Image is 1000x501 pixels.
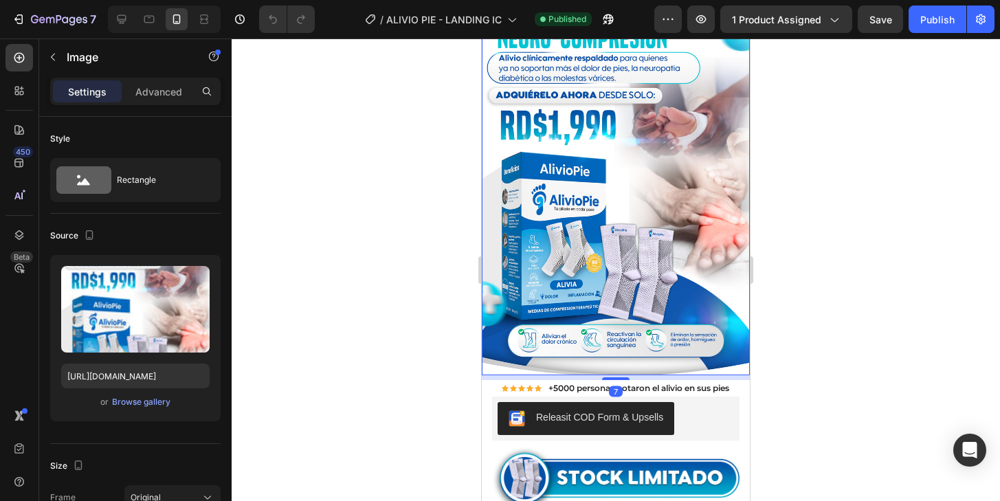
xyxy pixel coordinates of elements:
div: Beta [10,252,33,263]
p: Advanced [135,85,182,99]
div: Undo/Redo [259,5,315,33]
span: 1 product assigned [732,12,821,27]
span: Save [869,14,892,25]
p: 7 [90,11,96,27]
p: Image [67,49,184,65]
iframe: Design area [482,38,750,501]
div: Publish [920,12,955,27]
div: Rectangle [117,164,201,196]
input: https://example.com/image.jpg [61,364,210,388]
span: or [100,394,109,410]
button: 1 product assigned [720,5,852,33]
span: Published [548,13,586,25]
div: 450 [13,146,33,157]
button: Publish [909,5,966,33]
div: Browse gallery [112,396,170,408]
button: 7 [5,5,102,33]
div: Source [50,227,98,245]
div: Open Intercom Messenger [953,434,986,467]
button: Save [858,5,903,33]
p: Settings [68,85,107,99]
span: / [380,12,384,27]
img: preview-image [61,266,210,353]
button: Browse gallery [111,395,171,409]
div: Style [50,133,70,145]
div: Size [50,457,87,476]
span: ALIVIO PIE - LANDING IC [386,12,502,27]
